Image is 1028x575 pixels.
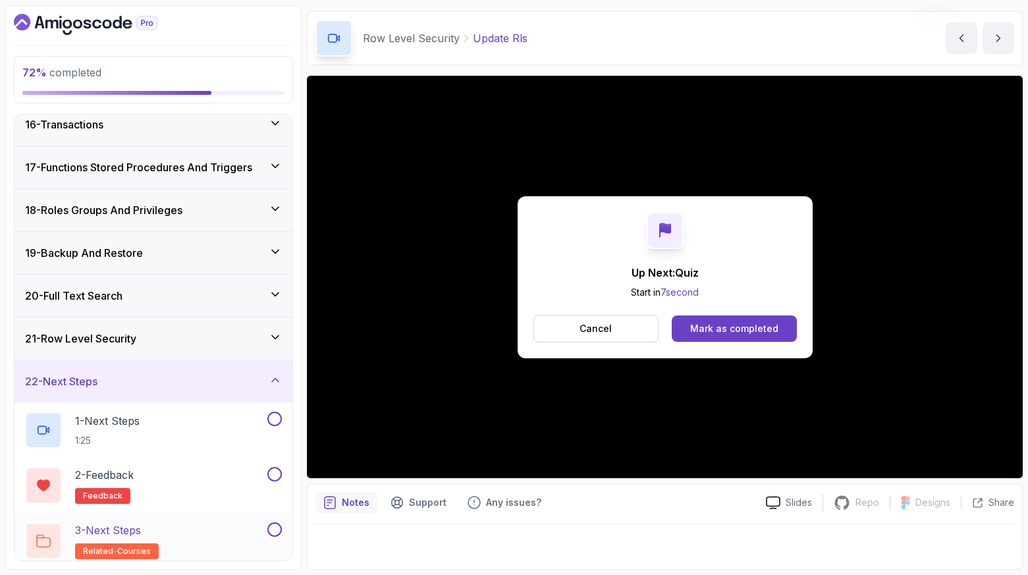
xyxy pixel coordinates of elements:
h3: 17 - Functions Stored Procedures And Triggers [25,159,252,175]
p: Designs [915,496,950,509]
span: feedback [83,491,122,501]
button: 1-Next Steps1:25 [25,412,282,449]
button: 16-Transactions [14,103,292,146]
span: completed [22,66,101,79]
h3: 18 - Roles Groups And Privileges [25,202,182,218]
span: 7 second [661,287,699,298]
h3: 19 - Backup And Restore [25,245,143,261]
button: 17-Functions Stored Procedures And Triggers [14,146,292,188]
button: 20-Full Text Search [14,275,292,317]
p: 2 - Feedback [75,467,134,483]
a: Slides [755,496,823,510]
button: 19-Backup And Restore [14,232,292,274]
h3: 22 - Next Steps [25,373,97,389]
p: Cancel [580,322,612,335]
p: 3 - Next Steps [75,522,141,538]
div: Mark as completed [690,322,778,335]
button: Share [961,496,1014,509]
p: Share [988,496,1014,509]
p: Update Rls [473,30,528,46]
button: previous content [946,22,977,54]
p: Support [409,496,446,509]
button: 21-Row Level Security [14,317,292,360]
p: 1 - Next Steps [75,413,140,429]
p: 1:25 [75,434,140,447]
p: Up Next: Quiz [631,265,699,281]
button: 22-Next Steps [14,360,292,402]
a: Dashboard [14,14,188,35]
button: 2-Feedbackfeedback [25,467,282,504]
button: Cancel [533,315,659,342]
span: 72 % [22,66,47,79]
p: Row Level Security [363,30,460,46]
p: Any issues? [486,496,541,509]
h3: 21 - Row Level Security [25,331,136,346]
h3: 16 - Transactions [25,117,103,132]
h3: 20 - Full Text Search [25,288,122,304]
button: Support button [383,492,454,513]
button: 18-Roles Groups And Privileges [14,189,292,231]
p: Slides [786,496,812,509]
span: related-courses [83,546,151,557]
button: Mark as completed [672,315,796,342]
button: 3-Next Stepsrelated-courses [25,522,282,559]
button: notes button [315,492,377,513]
button: Feedback button [460,492,549,513]
button: next content [983,22,1014,54]
iframe: 7 - Update RLS [307,76,1023,478]
p: Start in [631,286,699,299]
p: Repo [855,496,879,509]
p: Notes [342,496,369,509]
